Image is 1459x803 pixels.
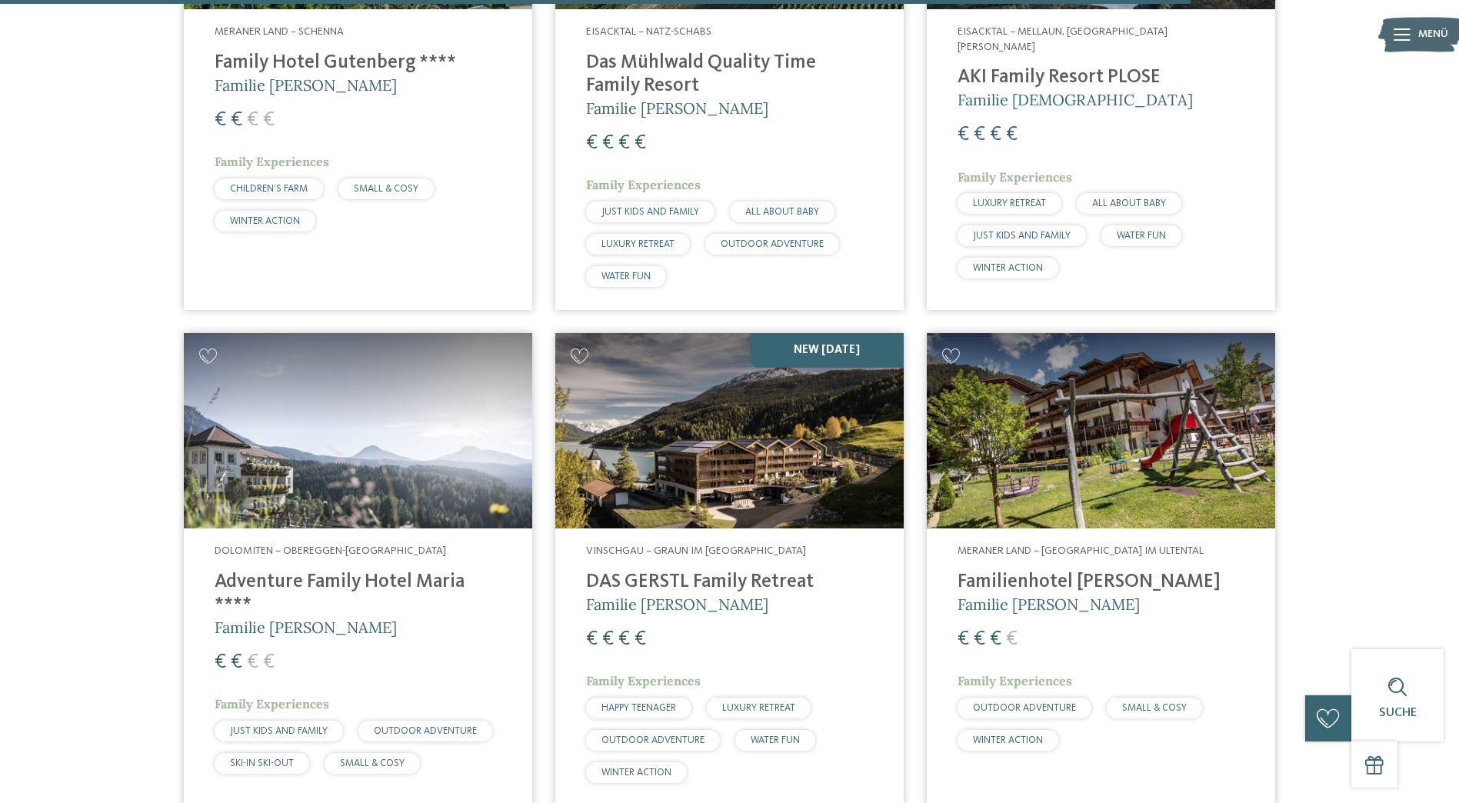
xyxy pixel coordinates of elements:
[990,125,1001,145] span: €
[1117,231,1166,241] span: WATER FUN
[230,216,300,226] span: WINTER ACTION
[973,198,1046,208] span: LUXURY RETREAT
[635,133,646,153] span: €
[722,703,795,713] span: LUXURY RETREAT
[586,545,806,556] span: Vinschgau – Graun im [GEOGRAPHIC_DATA]
[586,571,873,594] h4: DAS GERSTL Family Retreat
[215,154,329,169] span: Family Experiences
[230,758,294,768] span: SKI-IN SKI-OUT
[1006,125,1018,145] span: €
[958,66,1244,89] h4: AKI Family Resort PLOSE
[215,571,501,617] h4: Adventure Family Hotel Maria ****
[215,545,446,556] span: Dolomiten – Obereggen-[GEOGRAPHIC_DATA]
[215,618,397,637] span: Familie [PERSON_NAME]
[555,333,904,529] img: Familienhotels gesucht? Hier findet ihr die besten!
[184,333,532,529] img: Adventure Family Hotel Maria ****
[958,125,969,145] span: €
[586,98,768,118] span: Familie [PERSON_NAME]
[958,26,1168,52] span: Eisacktal – Mellaun, [GEOGRAPHIC_DATA][PERSON_NAME]
[601,239,675,249] span: LUXURY RETREAT
[973,703,1076,713] span: OUTDOOR ADVENTURE
[1379,707,1417,719] span: Suche
[745,207,819,217] span: ALL ABOUT BABY
[586,177,701,192] span: Family Experiences
[974,629,985,649] span: €
[958,629,969,649] span: €
[263,110,275,130] span: €
[974,125,985,145] span: €
[1092,198,1166,208] span: ALL ABOUT BABY
[958,595,1140,614] span: Familie [PERSON_NAME]
[721,239,824,249] span: OUTDOOR ADVENTURE
[973,263,1043,273] span: WINTER ACTION
[1006,629,1018,649] span: €
[602,629,614,649] span: €
[374,726,477,736] span: OUTDOOR ADVENTURE
[990,629,1001,649] span: €
[601,272,651,282] span: WATER FUN
[586,673,701,688] span: Family Experiences
[586,595,768,614] span: Familie [PERSON_NAME]
[340,758,405,768] span: SMALL & COSY
[586,629,598,649] span: €
[1122,703,1187,713] span: SMALL & COSY
[601,768,671,778] span: WINTER ACTION
[586,26,711,37] span: Eisacktal – Natz-Schabs
[958,90,1193,109] span: Familie [DEMOGRAPHIC_DATA]
[247,652,258,672] span: €
[973,735,1043,745] span: WINTER ACTION
[958,169,1072,185] span: Family Experiences
[958,673,1072,688] span: Family Experiences
[586,133,598,153] span: €
[215,652,226,672] span: €
[635,629,646,649] span: €
[231,110,242,130] span: €
[354,184,418,194] span: SMALL & COSY
[230,184,308,194] span: CHILDREN’S FARM
[601,207,699,217] span: JUST KIDS AND FAMILY
[602,133,614,153] span: €
[263,652,275,672] span: €
[215,110,226,130] span: €
[958,545,1204,556] span: Meraner Land – [GEOGRAPHIC_DATA] im Ultental
[230,726,328,736] span: JUST KIDS AND FAMILY
[973,231,1071,241] span: JUST KIDS AND FAMILY
[215,75,397,95] span: Familie [PERSON_NAME]
[601,703,676,713] span: HAPPY TEENAGER
[958,571,1244,594] h4: Familienhotel [PERSON_NAME]
[601,735,705,745] span: OUTDOOR ADVENTURE
[247,110,258,130] span: €
[751,735,800,745] span: WATER FUN
[215,696,329,711] span: Family Experiences
[586,52,873,98] h4: Das Mühlwald Quality Time Family Resort
[231,652,242,672] span: €
[927,333,1275,529] img: Familienhotels gesucht? Hier findet ihr die besten!
[618,629,630,649] span: €
[215,52,501,75] h4: Family Hotel Gutenberg ****
[618,133,630,153] span: €
[215,26,344,37] span: Meraner Land – Schenna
